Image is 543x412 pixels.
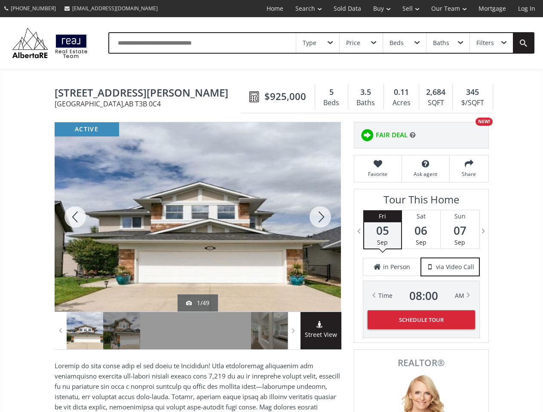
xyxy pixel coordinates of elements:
div: Sun [441,210,479,222]
div: NEW! [476,118,493,126]
span: FAIR DEAL [376,130,408,139]
div: $/SQFT [457,97,488,109]
div: active [55,122,119,136]
div: Filters [476,40,494,46]
span: Ask agent [406,170,445,178]
div: Acres [388,97,414,109]
div: SQFT [423,97,448,109]
span: Favorite [359,170,397,178]
span: 2,684 [426,87,445,98]
div: Beds [319,97,344,109]
span: 05 [364,224,401,236]
div: Baths [433,40,449,46]
div: 3.5 [353,87,379,98]
span: [PHONE_NUMBER] [11,5,56,12]
span: 46 Crestbrook Hill SW [55,87,245,100]
div: 1/49 [186,299,209,307]
div: Type [303,40,316,46]
div: 46 Crestbrook Hill SW Calgary, AB T3B 0C4 - Photo 1 of 49 [55,122,341,312]
div: 345 [457,87,488,98]
div: 5 [319,87,344,98]
span: Street View [301,330,341,340]
span: Sep [377,238,388,246]
span: Sep [416,238,426,246]
img: rating icon [359,127,376,144]
div: Sat [402,210,440,222]
div: Baths [353,97,379,109]
img: Logo [9,26,91,60]
span: 06 [402,224,440,236]
span: Share [454,170,484,178]
span: in Person [383,263,410,271]
h3: Tour This Home [363,194,480,210]
span: REALTOR® [364,358,479,367]
span: 08 : 00 [409,290,438,302]
a: [EMAIL_ADDRESS][DOMAIN_NAME] [60,0,162,16]
div: Beds [390,40,404,46]
span: Sep [454,238,465,246]
span: $925,000 [264,90,306,103]
div: Price [346,40,360,46]
div: Fri [364,210,401,222]
button: Schedule Tour [368,310,475,329]
span: [GEOGRAPHIC_DATA] , AB T3B 0C4 [55,100,245,107]
span: 07 [441,224,479,236]
span: [EMAIL_ADDRESS][DOMAIN_NAME] [72,5,158,12]
span: via Video Call [436,263,474,271]
div: Time AM [378,290,464,302]
div: 0.11 [388,87,414,98]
